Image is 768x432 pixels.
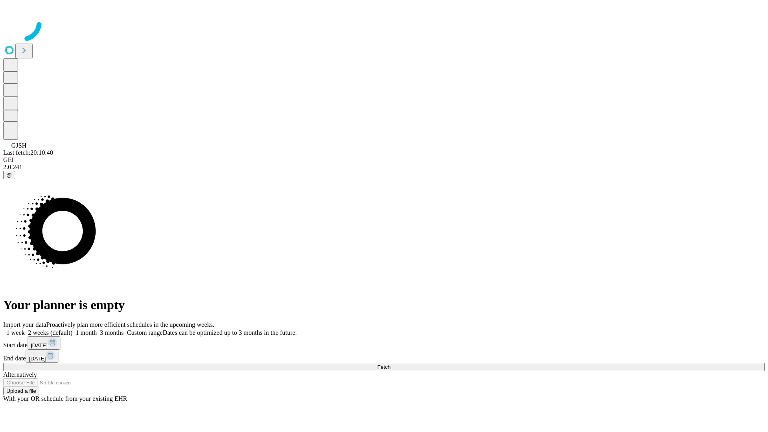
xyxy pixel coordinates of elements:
[163,329,297,336] span: Dates can be optimized up to 3 months in the future.
[28,329,72,336] span: 2 weeks (default)
[28,336,60,350] button: [DATE]
[31,342,48,348] span: [DATE]
[127,329,162,336] span: Custom range
[3,371,37,378] span: Alternatively
[3,363,765,371] button: Fetch
[3,395,127,402] span: With your OR schedule from your existing EHR
[11,142,26,149] span: GJSH
[6,172,12,178] span: @
[76,329,97,336] span: 1 month
[3,298,765,312] h1: Your planner is empty
[3,156,765,164] div: GEI
[3,149,53,156] span: Last fetch: 20:10:40
[100,329,124,336] span: 3 months
[3,350,765,363] div: End date
[6,329,25,336] span: 1 week
[3,387,39,395] button: Upload a file
[377,364,390,370] span: Fetch
[3,321,46,328] span: Import your data
[3,336,765,350] div: Start date
[46,321,214,328] span: Proactively plan more efficient schedules in the upcoming weeks.
[3,171,15,179] button: @
[3,164,765,171] div: 2.0.241
[26,350,58,363] button: [DATE]
[29,356,46,362] span: [DATE]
